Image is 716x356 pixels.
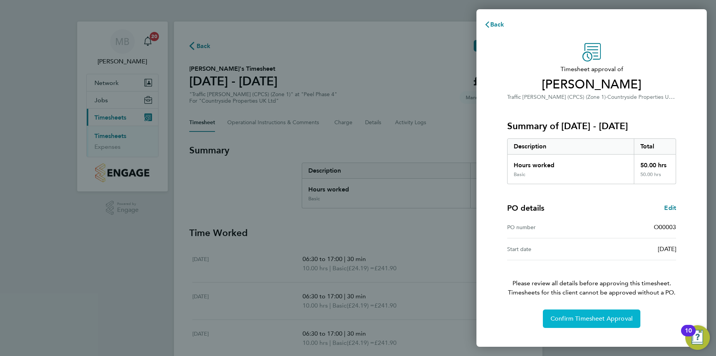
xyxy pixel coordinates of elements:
span: Traffic [PERSON_NAME] (CPCS) (Zone 1) [507,94,606,100]
span: Confirm Timesheet Approval [551,315,633,323]
span: Edit [664,204,676,211]
div: PO number [507,223,592,232]
a: Edit [664,203,676,213]
span: Timesheet approval of [507,65,676,74]
div: Summary of 18 - 24 Aug 2025 [507,138,676,184]
span: O00003 [654,223,676,231]
span: · [606,94,607,100]
button: Back [476,17,512,32]
button: Open Resource Center, 10 new notifications [685,325,710,350]
div: Hours worked [508,155,634,171]
p: Please review all details before approving this timesheet. [498,260,685,297]
span: [PERSON_NAME] [507,77,676,92]
span: Back [490,21,504,28]
div: Total [634,139,676,154]
div: Start date [507,245,592,254]
div: Basic [514,171,525,178]
div: 50.00 hrs [634,155,676,171]
div: 10 [685,331,692,341]
h4: PO details [507,203,544,213]
h3: Summary of [DATE] - [DATE] [507,120,676,132]
div: 50.00 hrs [634,171,676,184]
div: [DATE] [592,245,676,254]
span: Timesheets for this client cannot be approved without a PO. [498,288,685,297]
div: Description [508,139,634,154]
button: Confirm Timesheet Approval [543,309,640,328]
span: Countryside Properties UK Ltd [607,93,682,100]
